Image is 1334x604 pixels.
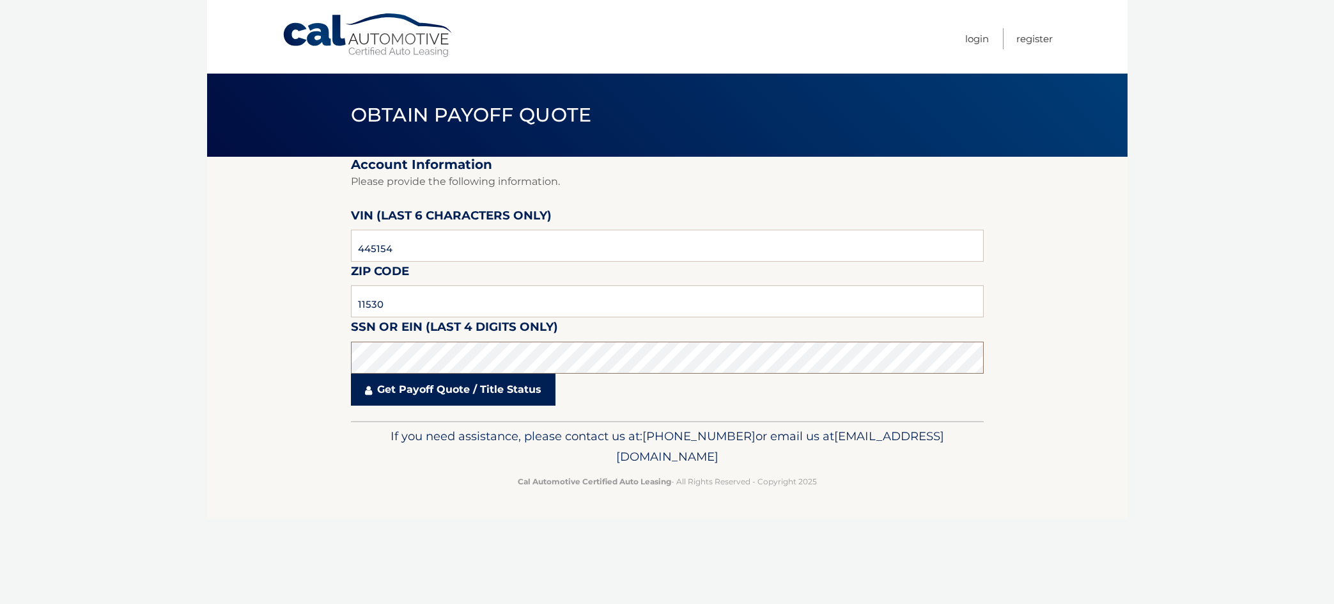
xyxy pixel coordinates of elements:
[351,317,558,341] label: SSN or EIN (last 4 digits only)
[351,103,592,127] span: Obtain Payoff Quote
[642,429,756,443] span: [PHONE_NUMBER]
[351,173,984,191] p: Please provide the following information.
[1016,28,1053,49] a: Register
[282,13,454,58] a: Cal Automotive
[351,206,552,230] label: VIN (last 6 characters only)
[359,426,975,467] p: If you need assistance, please contact us at: or email us at
[518,477,671,486] strong: Cal Automotive Certified Auto Leasing
[965,28,989,49] a: Login
[351,157,984,173] h2: Account Information
[359,475,975,488] p: - All Rights Reserved - Copyright 2025
[351,374,555,406] a: Get Payoff Quote / Title Status
[351,262,409,285] label: Zip Code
